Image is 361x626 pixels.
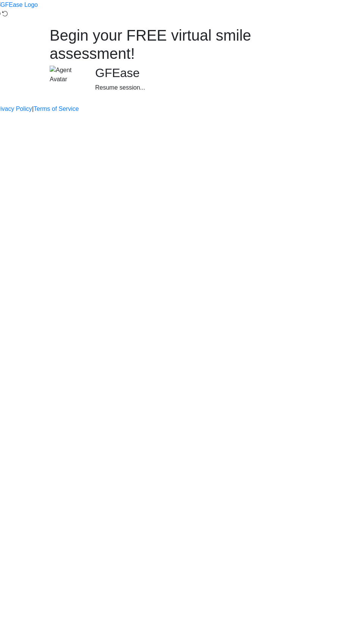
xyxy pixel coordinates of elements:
img: Agent Avatar [50,66,84,84]
div: Resume session... [95,83,311,92]
a: Terms of Service [34,104,79,114]
a: | [32,104,34,114]
h1: Begin your FREE virtual smile assessment! [50,26,311,63]
h2: GFEase [95,66,311,80]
